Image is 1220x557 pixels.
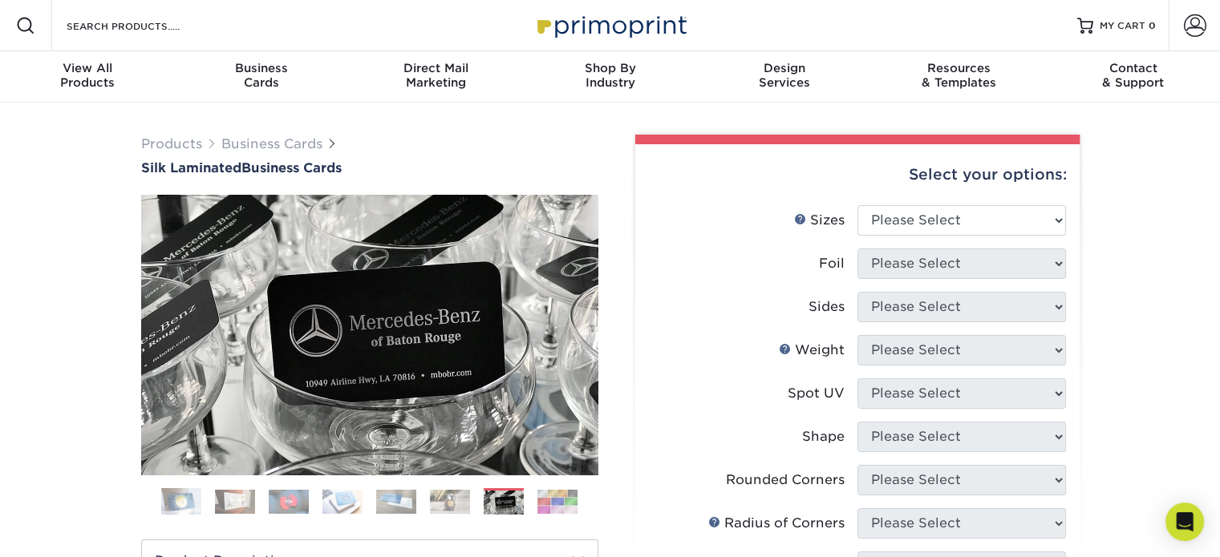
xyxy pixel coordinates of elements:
div: & Support [1046,61,1220,90]
img: Business Cards 08 [537,490,578,514]
span: 0 [1149,20,1156,31]
img: Business Cards 04 [322,490,363,514]
img: Business Cards 02 [215,490,255,514]
span: Resources [871,61,1045,75]
div: Cards [174,61,348,90]
div: Select your options: [648,144,1067,205]
a: Products [141,136,202,151]
a: Contact& Support [1046,51,1220,103]
img: Business Cards 03 [269,490,309,514]
a: Shop ByIndustry [523,51,697,103]
span: Business [174,61,348,75]
a: Direct MailMarketing [349,51,523,103]
div: Spot UV [788,384,845,403]
img: Business Cards 07 [484,490,524,515]
img: Business Cards 05 [376,490,416,514]
span: Silk Laminated [141,160,241,176]
h1: Business Cards [141,160,598,176]
div: Shape [802,427,845,446]
div: Open Intercom Messenger [1165,503,1204,541]
div: & Templates [871,61,1045,90]
img: Primoprint [530,8,691,42]
a: Silk LaminatedBusiness Cards [141,160,598,176]
div: Radius of Corners [708,514,845,533]
div: Foil [819,254,845,273]
a: Business Cards [221,136,322,151]
span: Design [697,61,871,75]
a: DesignServices [697,51,871,103]
div: Sides [809,297,845,317]
div: Weight [779,341,845,360]
span: Shop By [523,61,697,75]
img: Business Cards 01 [161,482,201,522]
a: Resources& Templates [871,51,1045,103]
div: Services [697,61,871,90]
img: Business Cards 06 [430,490,470,514]
span: Contact [1046,61,1220,75]
a: BusinessCards [174,51,348,103]
img: Silk Laminated 07 [141,195,598,475]
div: Sizes [794,211,845,230]
div: Industry [523,61,697,90]
span: Direct Mail [349,61,523,75]
input: SEARCH PRODUCTS..... [65,16,221,35]
span: MY CART [1100,19,1145,33]
div: Rounded Corners [726,470,845,490]
div: Marketing [349,61,523,90]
